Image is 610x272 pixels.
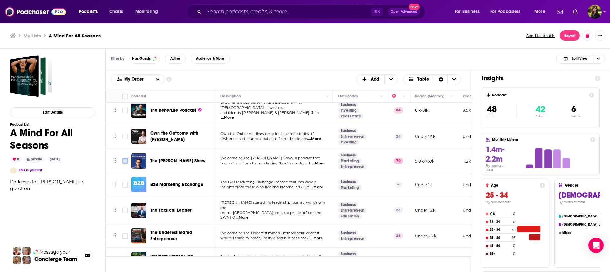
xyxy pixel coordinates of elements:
[463,208,482,213] p: Under 1.1k
[512,236,515,240] h4: 16
[356,74,398,84] h2: + Add
[150,229,213,242] a: The Underestimated Entrepreneur
[571,115,581,118] p: Inactive
[10,127,95,151] h1: A Mind For All Seasons
[150,254,193,265] span: Business Stories with [PERSON_NAME]
[463,134,482,139] p: Under 1.1k
[220,210,321,220] span: metro-[GEOGRAPHIC_DATA] area as a police officer and SWAT O
[111,74,165,84] h2: Choose List sort
[486,200,545,204] h4: By podcast total
[415,134,435,139] p: Under 1.2k
[122,134,128,139] span: Toggle select row
[131,129,146,144] img: Own the Outcome with Tyler Deveraux
[513,252,515,256] h4: 0
[378,92,385,100] button: Column Actions
[338,128,358,133] a: Business
[338,164,367,169] a: Entrepreneur
[395,256,402,263] p: --
[122,182,128,188] span: Toggle select row
[19,168,42,172] a: This is your list
[486,190,545,200] h3: 25 - 34
[536,115,545,118] p: Active
[13,256,21,264] img: Jon Profile
[588,5,602,19] img: User Profile
[394,207,403,213] p: 28
[151,75,164,84] button: open menu
[10,107,95,117] button: Edit Details
[324,92,331,100] button: Column Actions
[571,104,576,115] span: 6
[513,244,515,248] h4: 0
[513,212,515,216] h4: 0
[487,115,516,118] p: Total
[150,182,203,188] a: B2B Marketing Exchange
[513,220,515,224] h4: 0
[113,156,117,166] button: Move
[490,220,512,224] h4: 18 - 24
[10,123,95,127] h3: Podcast List
[338,102,358,107] a: Business
[10,55,52,97] a: A Mind For All Seasons
[150,130,198,142] span: Own the Outcome with [PERSON_NAME]
[415,208,435,213] p: Under 1.2k
[79,7,98,16] span: Podcasts
[150,208,192,213] span: The Tactical Leader
[401,92,408,100] button: Column Actions
[450,7,488,17] button: open menu
[22,247,30,255] img: Jules Profile
[220,110,319,115] span: and friends, [PERSON_NAME] & [PERSON_NAME]. Join
[191,54,230,64] button: Audience & More
[487,104,497,115] span: 48
[124,77,146,82] span: My Order
[113,231,117,241] button: Move
[13,247,21,255] img: Sydney Profile
[312,161,325,166] span: ...More
[556,54,605,64] h2: Choose View
[193,4,431,19] div: Search podcasts, credits, & more...
[131,103,146,118] img: The BetterLife Podcast
[166,76,172,83] a: Show additional information
[111,56,124,61] h3: Filter by
[39,249,70,255] span: Message your
[600,214,603,218] h4: 19
[403,74,461,84] button: Choose View
[415,158,435,164] p: 510k-760k
[588,5,602,19] span: Logged in as HowellMedia
[74,7,106,17] button: open menu
[24,33,41,39] a: My Lists
[455,7,480,16] span: For Business
[490,252,512,256] h4: 55+
[109,7,123,16] span: Charts
[338,134,367,139] a: Entrepreneur
[490,7,521,16] span: For Podcasters
[150,230,192,242] span: The Underestimated Entrepreneur
[482,74,590,82] h1: Insights
[150,158,206,163] span: The [PERSON_NAME] Show
[150,107,202,114] a: The BetterLife Podcast
[49,33,101,39] h3: A Mind For All Seasons
[236,215,248,220] span: ...More
[220,185,310,189] span: insights from those who live and breathe B2B. Eve
[113,255,117,264] button: Move
[221,115,234,120] span: ...More
[196,57,224,60] span: Audience & More
[463,158,480,164] p: 4.2k-6.5k
[391,10,417,13] span: Open Advanced
[536,104,545,115] span: 42
[338,114,363,119] a: Real Estate
[338,140,359,145] a: Investing
[131,92,146,100] div: Podcast
[534,7,545,16] span: More
[5,6,66,18] img: Podchaser - Follow, Share and Rate Podcasts
[490,212,512,216] h4: <18
[490,236,511,240] h4: 35 - 44
[220,161,312,165] span: breaks free from the marketing "box" to explore th
[388,8,420,16] button: Open AdvancedNew
[122,108,128,113] span: Toggle select row
[131,153,146,169] img: The Russell Brunson Show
